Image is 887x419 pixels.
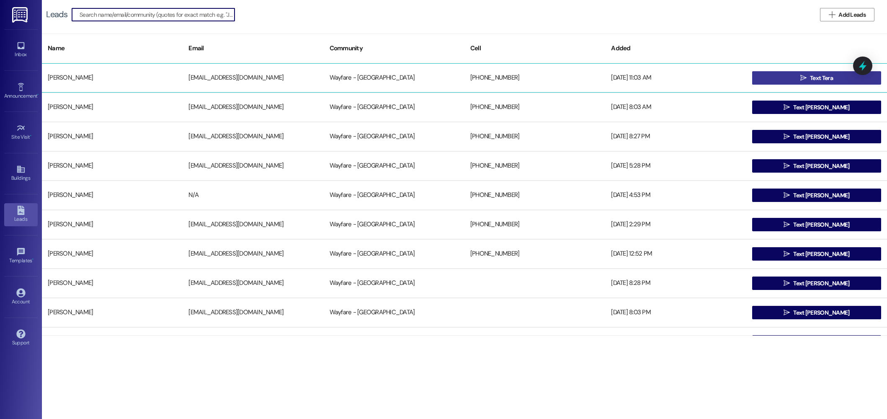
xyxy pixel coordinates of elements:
[80,9,235,21] input: Search name/email/community (quotes for exact match e.g. "John Smith")
[464,158,605,174] div: [PHONE_NUMBER]
[183,187,323,204] div: N/A
[829,11,835,18] i: 
[464,38,605,59] div: Cell
[464,128,605,145] div: [PHONE_NUMBER]
[752,247,881,261] button: Text [PERSON_NAME]
[183,334,323,350] div: [EMAIL_ADDRESS][DOMAIN_NAME]
[605,246,746,262] div: [DATE] 12:52 PM
[42,38,183,59] div: Name
[464,70,605,86] div: [PHONE_NUMBER]
[784,163,790,169] i: 
[793,191,849,200] span: Text [PERSON_NAME]
[32,256,34,262] span: •
[4,286,38,308] a: Account
[183,128,323,145] div: [EMAIL_ADDRESS][DOMAIN_NAME]
[605,275,746,292] div: [DATE] 8:28 PM
[752,335,881,349] button: Text [PERSON_NAME]
[752,159,881,173] button: Text [PERSON_NAME]
[4,245,38,267] a: Templates •
[42,99,183,116] div: [PERSON_NAME]
[4,162,38,185] a: Buildings
[183,99,323,116] div: [EMAIL_ADDRESS][DOMAIN_NAME]
[183,304,323,321] div: [EMAIL_ADDRESS][DOMAIN_NAME]
[46,10,67,19] div: Leads
[4,203,38,226] a: Leads
[183,275,323,292] div: [EMAIL_ADDRESS][DOMAIN_NAME]
[42,275,183,292] div: [PERSON_NAME]
[605,158,746,174] div: [DATE] 5:28 PM
[324,99,464,116] div: Wayfare - [GEOGRAPHIC_DATA]
[183,38,323,59] div: Email
[42,158,183,174] div: [PERSON_NAME]
[752,277,881,290] button: Text [PERSON_NAME]
[324,128,464,145] div: Wayfare - [GEOGRAPHIC_DATA]
[30,133,31,139] span: •
[324,334,464,350] div: Wayfare - [GEOGRAPHIC_DATA]
[605,304,746,321] div: [DATE] 8:03 PM
[605,216,746,233] div: [DATE] 2:29 PM
[42,216,183,233] div: [PERSON_NAME]
[183,70,323,86] div: [EMAIL_ADDRESS][DOMAIN_NAME]
[42,246,183,262] div: [PERSON_NAME]
[793,220,849,229] span: Text [PERSON_NAME]
[605,128,746,145] div: [DATE] 8:27 PM
[324,275,464,292] div: Wayfare - [GEOGRAPHIC_DATA]
[183,246,323,262] div: [EMAIL_ADDRESS][DOMAIN_NAME]
[605,38,746,59] div: Added
[793,308,849,317] span: Text [PERSON_NAME]
[324,216,464,233] div: Wayfare - [GEOGRAPHIC_DATA]
[793,279,849,288] span: Text [PERSON_NAME]
[324,304,464,321] div: Wayfare - [GEOGRAPHIC_DATA]
[183,158,323,174] div: [EMAIL_ADDRESS][DOMAIN_NAME]
[838,10,866,19] span: Add Leads
[810,74,833,83] span: Text Tera
[183,216,323,233] div: [EMAIL_ADDRESS][DOMAIN_NAME]
[793,132,849,141] span: Text [PERSON_NAME]
[42,128,183,145] div: [PERSON_NAME]
[752,130,881,143] button: Text [PERSON_NAME]
[784,221,790,228] i: 
[37,92,39,98] span: •
[324,70,464,86] div: Wayfare - [GEOGRAPHIC_DATA]
[12,7,29,23] img: ResiDesk Logo
[752,189,881,202] button: Text [PERSON_NAME]
[605,70,746,86] div: [DATE] 11:03 AM
[784,251,790,257] i: 
[605,334,746,350] div: [DATE] 7:52 PM
[752,218,881,231] button: Text [PERSON_NAME]
[800,75,807,81] i: 
[784,280,790,287] i: 
[605,99,746,116] div: [DATE] 8:03 AM
[752,71,881,85] button: Text Tera
[464,246,605,262] div: [PHONE_NUMBER]
[42,334,183,350] div: [PERSON_NAME]
[820,8,874,21] button: Add Leads
[605,187,746,204] div: [DATE] 4:53 PM
[793,250,849,259] span: Text [PERSON_NAME]
[464,99,605,116] div: [PHONE_NUMBER]
[42,304,183,321] div: [PERSON_NAME]
[784,133,790,140] i: 
[464,216,605,233] div: [PHONE_NUMBER]
[324,158,464,174] div: Wayfare - [GEOGRAPHIC_DATA]
[752,306,881,319] button: Text [PERSON_NAME]
[784,104,790,111] i: 
[793,103,849,112] span: Text [PERSON_NAME]
[752,101,881,114] button: Text [PERSON_NAME]
[4,121,38,144] a: Site Visit •
[464,187,605,204] div: [PHONE_NUMBER]
[324,246,464,262] div: Wayfare - [GEOGRAPHIC_DATA]
[793,162,849,171] span: Text [PERSON_NAME]
[42,187,183,204] div: [PERSON_NAME]
[42,70,183,86] div: [PERSON_NAME]
[324,187,464,204] div: Wayfare - [GEOGRAPHIC_DATA]
[4,327,38,349] a: Support
[4,39,38,61] a: Inbox
[784,192,790,199] i: 
[324,38,464,59] div: Community
[784,309,790,316] i: 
